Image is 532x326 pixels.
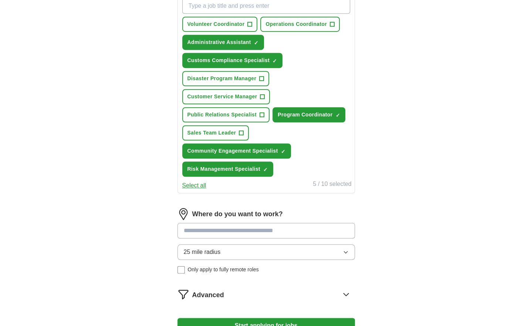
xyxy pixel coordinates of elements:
button: 25 mile radius [177,244,355,260]
span: Sales Team Leader [187,129,236,137]
label: Where do you want to work? [192,209,283,219]
span: 25 mile radius [184,248,221,257]
button: Customs Compliance Specialist✓ [182,53,283,68]
button: Public Relations Specialist [182,107,270,122]
span: ✓ [263,167,268,173]
button: Operations Coordinator [260,17,340,32]
button: Sales Team Leader [182,125,249,140]
button: Community Engagement Specialist✓ [182,143,291,159]
button: Volunteer Coordinator [182,17,258,32]
span: Program Coordinator [278,111,332,119]
img: filter [177,288,189,300]
button: Administrative Assistant✓ [182,35,264,50]
span: Risk Management Specialist [187,165,260,173]
button: Select all [182,181,206,190]
span: Only apply to fully remote roles [188,266,259,274]
span: ✓ [335,112,340,118]
button: Risk Management Specialist✓ [182,162,273,177]
button: Customer Service Manager [182,89,270,104]
div: 5 / 10 selected [313,180,351,190]
button: Disaster Program Manager [182,71,270,86]
span: Customer Service Manager [187,93,257,101]
span: Administrative Assistant [187,38,251,46]
span: Volunteer Coordinator [187,20,245,28]
button: Program Coordinator✓ [272,107,345,122]
span: ✓ [254,40,258,46]
img: location.png [177,208,189,220]
span: ✓ [281,149,285,154]
span: Advanced [192,290,224,300]
input: Only apply to fully remote roles [177,266,185,274]
span: Public Relations Specialist [187,111,257,119]
span: ✓ [272,58,277,64]
span: Disaster Program Manager [187,75,257,82]
span: Community Engagement Specialist [187,147,278,155]
span: Operations Coordinator [265,20,327,28]
span: Customs Compliance Specialist [187,57,270,64]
